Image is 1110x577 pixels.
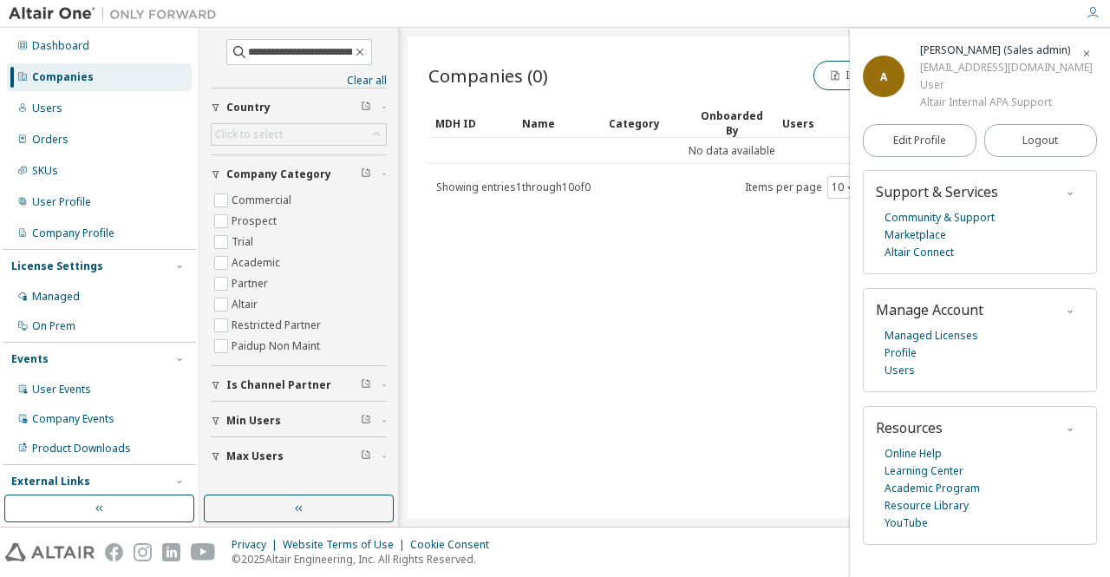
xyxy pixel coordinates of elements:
[232,294,261,315] label: Altair
[885,497,969,515] a: Resource Library
[32,442,131,456] div: Product Downloads
[5,543,95,561] img: altair_logo.svg
[11,475,90,488] div: External Links
[211,89,387,127] button: Country
[885,515,928,532] a: YouTube
[32,383,91,397] div: User Events
[32,319,75,333] div: On Prem
[232,273,271,294] label: Partner
[232,552,499,567] p: © 2025 Altair Engineering, Inc. All Rights Reserved.
[232,315,324,336] label: Restricted Partner
[428,138,1035,164] td: No data available
[832,180,855,194] button: 10
[876,418,943,437] span: Resources
[361,449,371,463] span: Clear filter
[211,74,387,88] a: Clear all
[11,259,103,273] div: License Settings
[782,109,855,137] div: Users
[211,366,387,404] button: Is Channel Partner
[885,462,963,480] a: Learning Center
[428,63,548,88] span: Companies (0)
[211,437,387,475] button: Max Users
[232,336,323,357] label: Paidup Non Maint
[134,543,152,561] img: instagram.svg
[885,445,942,462] a: Online Help
[211,155,387,193] button: Company Category
[920,42,1093,59] div: Apoorva Nayak (Sales admin)
[11,352,49,366] div: Events
[226,414,281,428] span: Min Users
[1022,132,1058,149] span: Logout
[32,164,58,178] div: SKUs
[32,290,80,304] div: Managed
[984,124,1098,157] button: Logout
[32,226,114,240] div: Company Profile
[435,109,508,137] div: MDH ID
[32,412,114,426] div: Company Events
[885,226,946,244] a: Marketplace
[361,378,371,392] span: Clear filter
[813,61,949,90] button: Import from MDH
[32,102,62,115] div: Users
[361,101,371,115] span: Clear filter
[361,414,371,428] span: Clear filter
[215,128,283,141] div: Click to select
[162,543,180,561] img: linkedin.svg
[212,124,386,145] div: Click to select
[191,543,216,561] img: youtube.svg
[32,195,91,209] div: User Profile
[232,211,280,232] label: Prospect
[436,180,591,194] span: Showing entries 1 through 10 of 0
[232,190,295,211] label: Commercial
[361,167,371,181] span: Clear filter
[522,109,595,137] div: Name
[232,252,284,273] label: Academic
[920,76,1093,94] div: User
[885,209,995,226] a: Community & Support
[885,344,917,362] a: Profile
[232,232,257,252] label: Trial
[885,327,978,344] a: Managed Licenses
[745,176,859,199] span: Items per page
[410,538,499,552] div: Cookie Consent
[32,70,94,84] div: Companies
[863,124,976,157] a: Edit Profile
[283,538,410,552] div: Website Terms of Use
[893,134,946,148] span: Edit Profile
[876,300,983,319] span: Manage Account
[226,378,331,392] span: Is Channel Partner
[226,449,284,463] span: Max Users
[32,133,69,147] div: Orders
[920,94,1093,111] div: Altair Internal APA Support
[232,538,283,552] div: Privacy
[885,480,980,497] a: Academic Program
[32,39,89,53] div: Dashboard
[885,362,915,379] a: Users
[211,402,387,440] button: Min Users
[105,543,123,561] img: facebook.svg
[885,244,954,261] a: Altair Connect
[876,182,998,201] span: Support & Services
[920,59,1093,76] div: [EMAIL_ADDRESS][DOMAIN_NAME]
[226,101,271,115] span: Country
[609,109,682,137] div: Category
[226,167,331,181] span: Company Category
[9,5,225,23] img: Altair One
[880,69,887,84] span: A
[695,108,768,138] div: Onboarded By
